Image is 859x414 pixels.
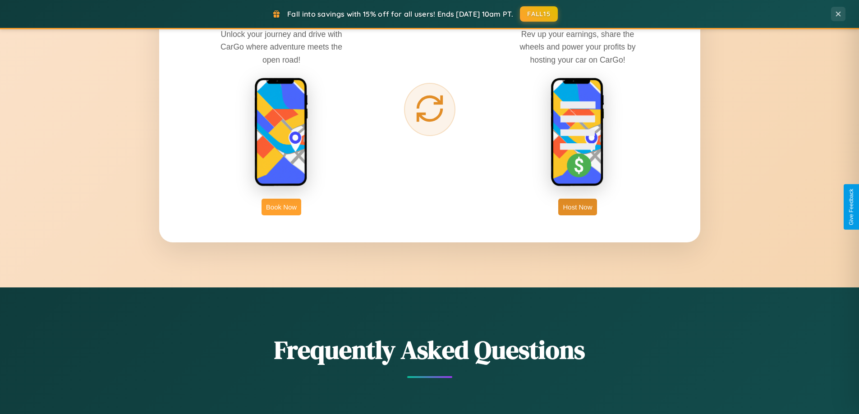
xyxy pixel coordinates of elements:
p: Rev up your earnings, share the wheels and power your profits by hosting your car on CarGo! [510,28,645,66]
p: Unlock your journey and drive with CarGo where adventure meets the open road! [214,28,349,66]
button: FALL15 [520,6,558,22]
img: rent phone [254,77,308,187]
img: host phone [551,77,605,187]
h2: Frequently Asked Questions [159,332,700,367]
button: Book Now [262,199,301,215]
button: Host Now [558,199,597,215]
div: Give Feedback [848,189,854,225]
span: Fall into savings with 15% off for all users! Ends [DATE] 10am PT. [287,9,513,18]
